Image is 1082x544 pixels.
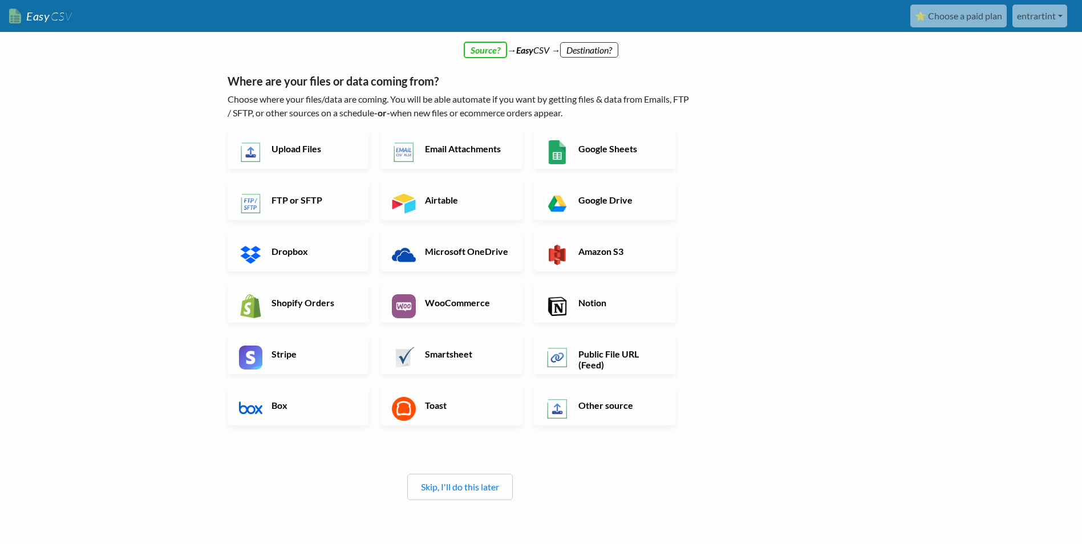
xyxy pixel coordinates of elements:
h6: Public File URL (Feed) [576,348,665,370]
img: Shopify App & API [239,294,263,318]
img: Google Sheets App & API [545,140,569,164]
div: → CSV → [216,32,866,57]
a: Airtable [380,180,522,220]
img: FTP or SFTP App & API [239,192,263,216]
h6: Dropbox [269,246,358,257]
a: Box [228,385,370,425]
a: WooCommerce [380,283,522,323]
h6: Amazon S3 [576,246,665,257]
img: Upload Files App & API [239,140,263,164]
img: WooCommerce App & API [392,294,416,318]
img: Other Source App & API [545,397,569,421]
img: Toast App & API [392,397,416,421]
img: Dropbox App & API [239,243,263,267]
a: Stripe [228,334,370,374]
h6: Email Attachments [422,143,512,154]
a: entrartint [1012,5,1067,27]
a: FTP or SFTP [228,180,370,220]
h6: FTP or SFTP [269,194,358,205]
h6: WooCommerce [422,297,512,308]
a: Skip, I'll do this later [421,481,499,492]
h6: Toast [422,400,512,411]
h6: Stripe [269,348,358,359]
a: Dropbox [228,232,370,271]
a: Email Attachments [380,129,522,169]
a: Upload Files [228,129,370,169]
h6: Box [269,400,358,411]
h6: Other source [576,400,665,411]
h6: Shopify Orders [269,297,358,308]
img: Microsoft OneDrive App & API [392,243,416,267]
h6: Google Drive [576,194,665,205]
a: Smartsheet [380,334,522,374]
a: Toast [380,385,522,425]
h6: Upload Files [269,143,358,154]
a: Shopify Orders [228,283,370,323]
a: EasyCSV [9,5,72,28]
a: ⭐ Choose a paid plan [910,5,1007,27]
img: Amazon S3 App & API [545,243,569,267]
b: -or- [374,107,390,118]
a: Google Drive [534,180,676,220]
p: Choose where your files/data are coming. You will be able automate if you want by getting files &... [228,92,692,120]
h6: Microsoft OneDrive [422,246,512,257]
h5: Where are your files or data coming from? [228,74,692,88]
a: Other source [534,385,676,425]
a: Google Sheets [534,129,676,169]
img: Google Drive App & API [545,192,569,216]
h6: Smartsheet [422,348,512,359]
img: Stripe App & API [239,346,263,370]
img: Public File URL App & API [545,346,569,370]
img: Smartsheet App & API [392,346,416,370]
h6: Google Sheets [576,143,665,154]
h6: Airtable [422,194,512,205]
img: Email New CSV or XLSX File App & API [392,140,416,164]
h6: Notion [576,297,665,308]
img: Airtable App & API [392,192,416,216]
a: Amazon S3 [534,232,676,271]
span: CSV [50,9,72,23]
a: Notion [534,283,676,323]
a: Microsoft OneDrive [380,232,522,271]
img: Box App & API [239,397,263,421]
img: Notion App & API [545,294,569,318]
a: Public File URL (Feed) [534,334,676,374]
